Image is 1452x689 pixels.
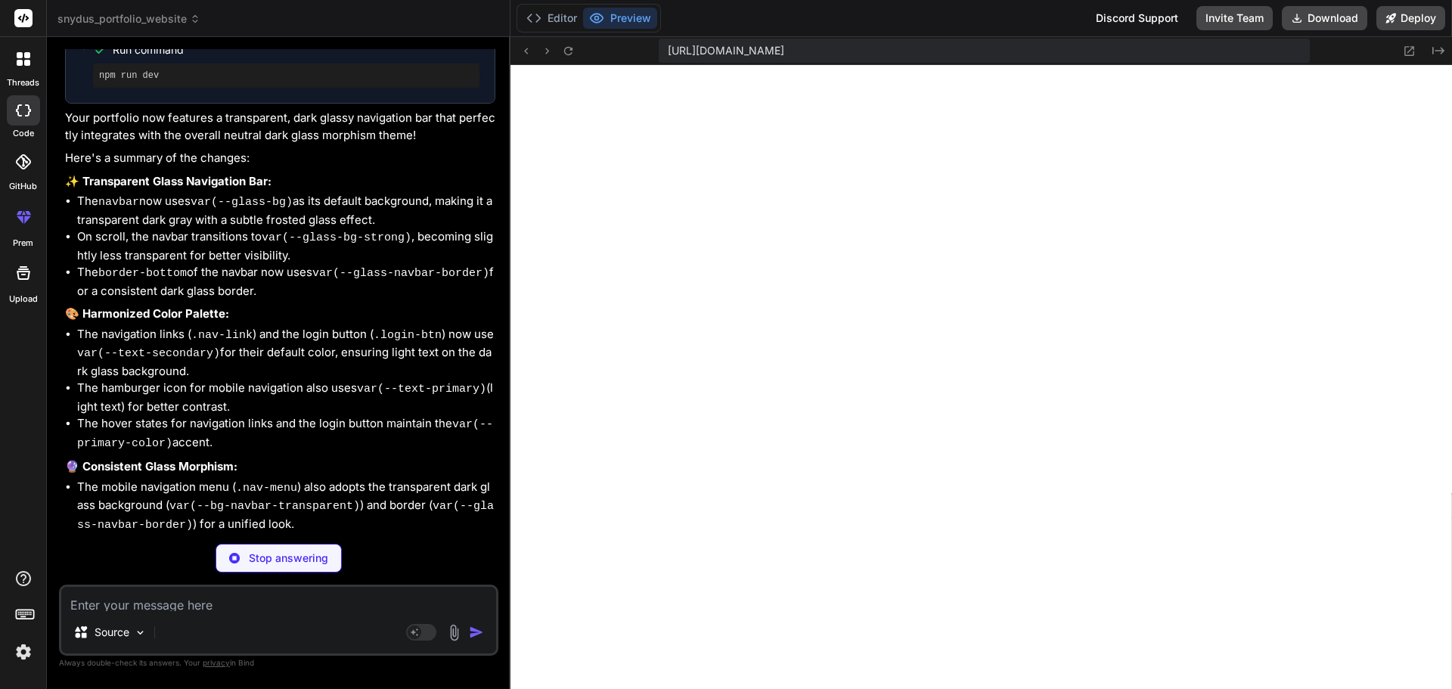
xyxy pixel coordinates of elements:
[1087,6,1187,30] div: Discord Support
[203,658,230,667] span: privacy
[98,196,139,209] code: navbar
[445,624,463,641] img: attachment
[9,293,38,306] label: Upload
[262,231,411,244] code: var(--glass-bg-strong)
[13,237,33,250] label: prem
[65,306,229,321] strong: 🎨 Harmonized Color Palette:
[1196,6,1273,30] button: Invite Team
[583,8,657,29] button: Preview
[77,228,495,264] li: On scroll, the navbar transitions to , becoming slightly less transparent for better visibility.
[134,626,147,639] img: Pick Models
[312,267,489,280] code: var(--glass-navbar-border)
[357,383,486,396] code: var(--text-primary)
[77,193,495,228] li: The now uses as its default background, making it a transparent dark gray with a subtle frosted g...
[13,127,34,140] label: code
[77,326,495,380] li: The navigation links ( ) and the login button ( ) now use for their default color, ensuring light...
[191,196,293,209] code: var(--glass-bg)
[668,43,784,58] span: [URL][DOMAIN_NAME]
[469,625,484,640] img: icon
[169,500,360,513] code: var(--bg-navbar-transparent)
[1376,6,1445,30] button: Deploy
[510,65,1452,689] iframe: Preview
[65,459,237,473] strong: 🔮 Consistent Glass Morphism:
[374,329,442,342] code: .login-btn
[77,479,495,535] li: The mobile navigation menu ( ) also adopts the transparent dark glass background ( ) and border (...
[77,347,220,360] code: var(--text-secondary)
[1282,6,1367,30] button: Download
[65,150,495,167] p: Here's a summary of the changes:
[77,418,493,450] code: var(--primary-color)
[191,329,253,342] code: .nav-link
[57,11,200,26] span: snydus_portfolio_website
[9,180,37,193] label: GitHub
[65,174,271,188] strong: ✨ Transparent Glass Navigation Bar:
[77,500,494,532] code: var(--glass-navbar-border)
[520,8,583,29] button: Editor
[98,267,187,280] code: border-bottom
[113,42,479,57] span: Run command
[65,110,495,144] p: Your portfolio now features a transparent, dark glassy navigation bar that perfectly integrates w...
[249,551,328,566] p: Stop answering
[77,380,495,415] li: The hamburger icon for mobile navigation also uses (light text) for better contrast.
[77,264,495,299] li: The of the navbar now uses for a consistent dark glass border.
[95,625,129,640] p: Source
[59,656,498,670] p: Always double-check its answers. Your in Bind
[11,639,36,665] img: settings
[77,415,495,452] li: The hover states for navigation links and the login button maintain the accent.
[7,76,39,89] label: threads
[236,482,297,495] code: .nav-menu
[99,70,473,82] pre: npm run dev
